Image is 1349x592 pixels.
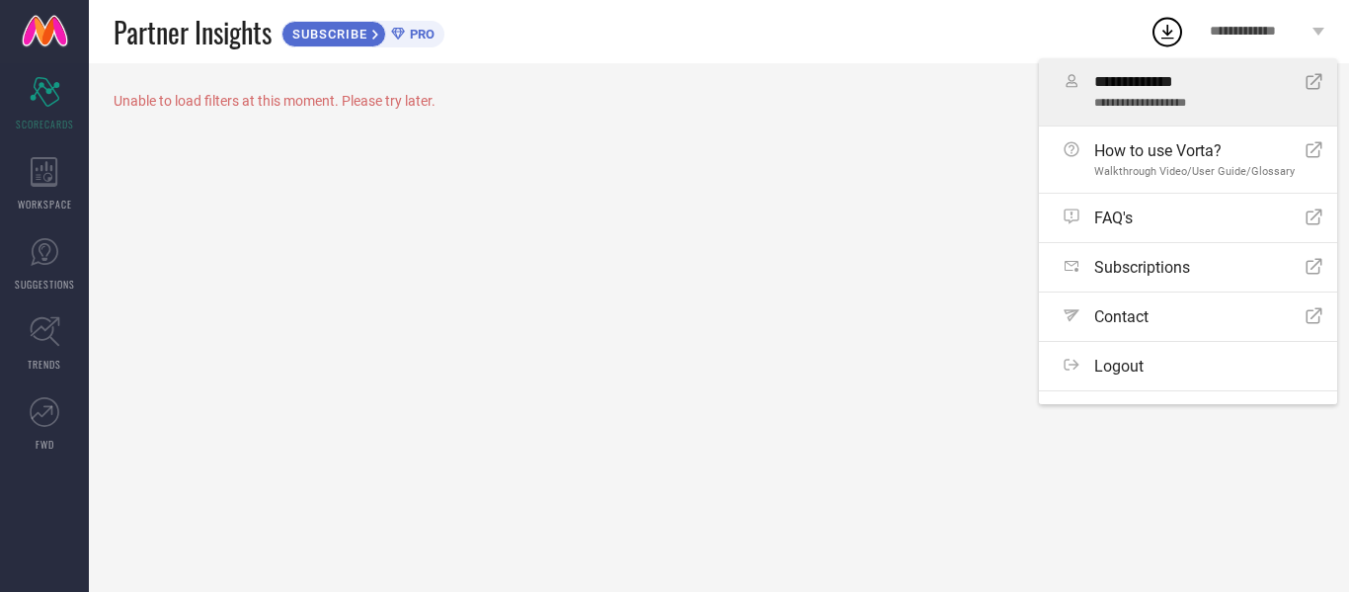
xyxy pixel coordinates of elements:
[281,16,444,47] a: SUBSCRIBEPRO
[114,12,272,52] span: Partner Insights
[282,27,372,42] span: SUBSCRIBE
[1150,14,1185,49] div: Open download list
[1039,194,1337,242] a: FAQ's
[114,93,1324,109] div: Unable to load filters at this moment. Please try later.
[405,27,435,42] span: PRO
[1094,141,1295,160] span: How to use Vorta?
[16,117,74,131] span: SCORECARDS
[15,277,75,292] span: SUGGESTIONS
[1094,209,1133,227] span: FAQ's
[1039,127,1337,193] a: How to use Vorta?Walkthrough Video/User Guide/Glossary
[28,357,61,372] span: TRENDS
[1094,165,1295,178] span: Walkthrough Video/User Guide/Glossary
[1094,258,1190,277] span: Subscriptions
[18,197,72,211] span: WORKSPACE
[1039,243,1337,292] a: Subscriptions
[1094,357,1144,376] span: Logout
[1094,307,1149,326] span: Contact
[1039,293,1337,341] a: Contact
[36,437,54,452] span: FWD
